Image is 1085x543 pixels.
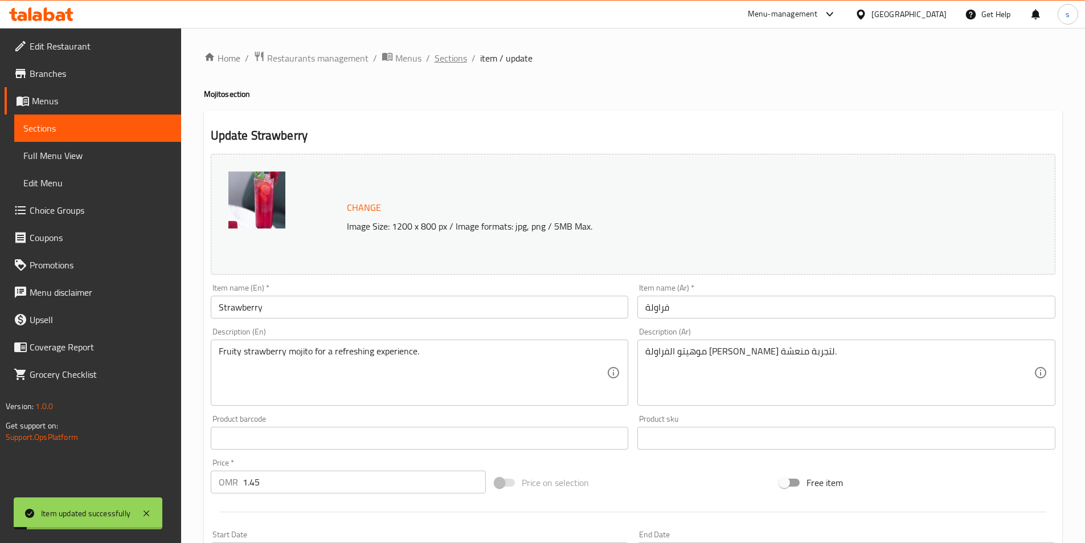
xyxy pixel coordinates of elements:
[243,471,486,493] input: Please enter price
[6,399,34,414] span: Version:
[6,418,58,433] span: Get support on:
[373,51,377,65] li: /
[219,475,238,489] p: OMR
[30,368,172,381] span: Grocery Checklist
[480,51,533,65] span: item / update
[342,196,386,219] button: Change
[637,296,1055,319] input: Enter name Ar
[395,51,421,65] span: Menus
[211,296,629,319] input: Enter name En
[14,169,181,197] a: Edit Menu
[30,39,172,53] span: Edit Restaurant
[204,51,1062,66] nav: breadcrumb
[871,8,947,21] div: [GEOGRAPHIC_DATA]
[5,306,181,333] a: Upsell
[30,258,172,272] span: Promotions
[267,51,369,65] span: Restaurants management
[5,32,181,60] a: Edit Restaurant
[748,7,818,21] div: Menu-management
[637,427,1055,450] input: Please enter product sku
[30,313,172,326] span: Upsell
[1066,8,1070,21] span: s
[5,333,181,361] a: Coverage Report
[5,251,181,279] a: Promotions
[32,94,172,108] span: Menus
[30,285,172,299] span: Menu disclaimer
[5,87,181,115] a: Menus
[23,176,172,190] span: Edit Menu
[14,142,181,169] a: Full Menu View
[5,197,181,224] a: Choice Groups
[245,51,249,65] li: /
[347,199,381,216] span: Change
[41,507,130,520] div: Item updated successfully
[14,115,181,142] a: Sections
[253,51,369,66] a: Restaurants management
[5,361,181,388] a: Grocery Checklist
[342,219,949,233] p: Image Size: 1200 x 800 px / Image formats: jpg, png / 5MB Max.
[645,346,1034,400] textarea: موهيتو الفراولة [PERSON_NAME] لتجربة منعشة.
[382,51,421,66] a: Menus
[30,231,172,244] span: Coupons
[522,476,589,489] span: Price on selection
[23,121,172,135] span: Sections
[23,149,172,162] span: Full Menu View
[472,51,476,65] li: /
[6,430,78,444] a: Support.OpsPlatform
[30,340,172,354] span: Coverage Report
[211,127,1055,144] h2: Update Strawberry
[426,51,430,65] li: /
[219,346,607,400] textarea: Fruity strawberry mojito for a refreshing experience.
[5,279,181,306] a: Menu disclaimer
[35,399,53,414] span: 1.0.0
[30,67,172,80] span: Branches
[5,224,181,251] a: Coupons
[204,51,240,65] a: Home
[204,88,1062,100] h4: Mojito section
[228,172,285,228] img: Strawberry_mojitos638955932490435700.jpg
[30,203,172,217] span: Choice Groups
[435,51,467,65] a: Sections
[211,427,629,450] input: Please enter product barcode
[5,60,181,87] a: Branches
[806,476,843,489] span: Free item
